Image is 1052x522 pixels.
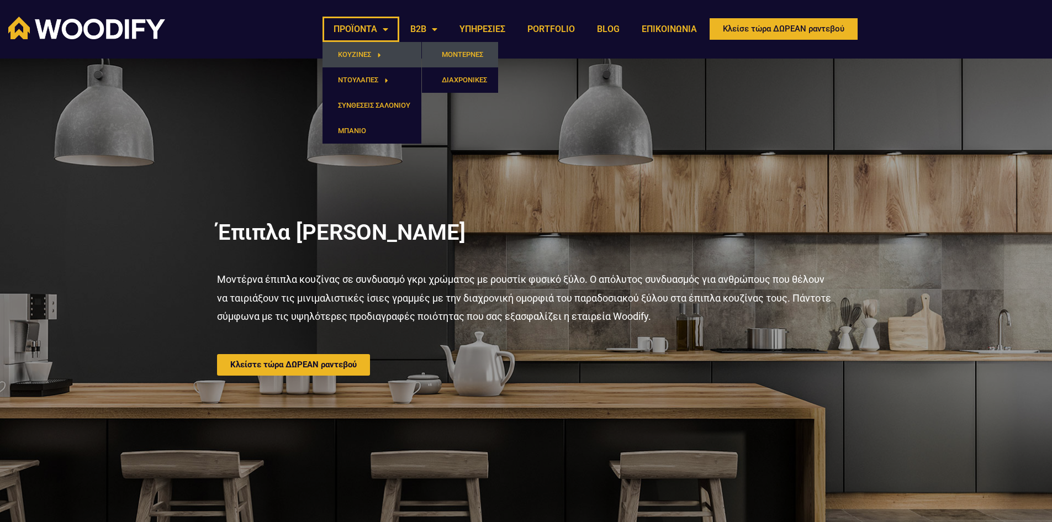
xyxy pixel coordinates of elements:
a: ΜΠΑΝΙΟ [323,118,421,144]
ul: ΠΡΟΪΟΝΤΑ [323,42,421,144]
a: ΚΟΥΖΙΝΕΣ [323,42,421,67]
a: ΜΟΝΤΕΡΝΕΣ [422,42,498,67]
p: Μοντέρνα έπιπλα κουζίνας σε συνδυασμό γκρι χρώματος με ρουστίκ φυσικό ξύλο. Ο απόλυτος συνδυασμός... [217,270,836,325]
a: ΝΤΟΥΛΑΠΕΣ [323,67,421,93]
nav: Menu [323,17,708,42]
h2: Έπιπλα [PERSON_NAME] [217,222,836,244]
a: ΠΡΟΪΟΝΤΑ [323,17,399,42]
a: B2B [399,17,448,42]
a: ΣΥΝΘΕΣΕΙΣ ΣΑΛΟΝΙΟΥ [323,93,421,118]
a: ΥΠΗΡΕΣΙΕΣ [448,17,516,42]
a: ΕΠΙΚΟΙΝΩΝΙΑ [631,17,708,42]
a: Κλείστε τώρα ΔΩΡΕΑΝ ραντεβού [217,354,370,376]
span: Κλείσε τώρα ΔΩΡΕΑΝ ραντεβού [723,25,844,33]
a: ΔΙΑΧΡΟΝΙΚΕΣ [422,67,498,93]
a: PORTFOLIO [516,17,586,42]
img: Woodify [8,17,165,39]
span: Κλείστε τώρα ΔΩΡΕΑΝ ραντεβού [230,361,357,369]
a: Κλείσε τώρα ΔΩΡΕΑΝ ραντεβού [708,17,859,41]
a: BLOG [586,17,631,42]
ul: ΚΟΥΖΙΝΕΣ [422,42,498,93]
